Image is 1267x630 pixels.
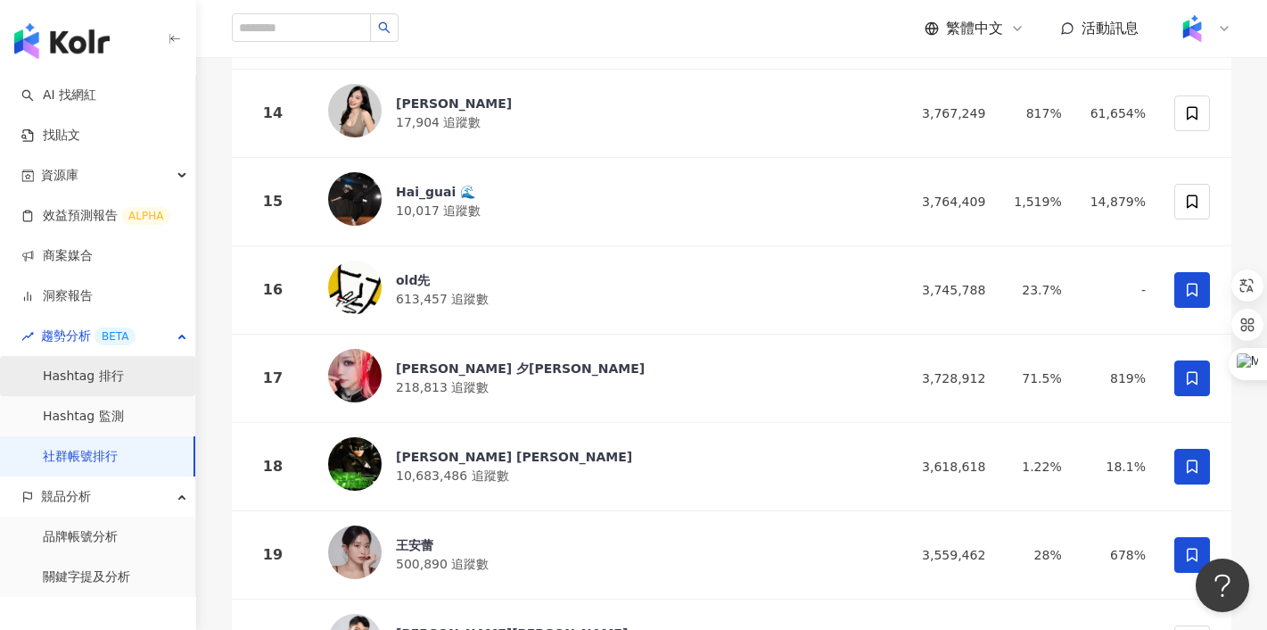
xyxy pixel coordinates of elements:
div: 71.5% [1014,369,1061,388]
a: 效益預測報告ALPHA [21,207,170,225]
span: 613,457 追蹤數 [396,292,489,306]
a: KOL AvatarHai_guai 🌊10,017 追蹤數 [328,172,878,231]
a: KOL Avatar王安蕾500,890 追蹤數 [328,526,878,584]
a: 關鍵字提及分析 [43,568,130,586]
span: 趨勢分析 [41,316,136,356]
div: 678% [1090,545,1146,565]
img: KOL Avatar [328,526,382,579]
div: 1.22% [1014,457,1061,477]
img: KOL Avatar [328,84,382,137]
img: logo [14,23,110,59]
img: Kolr%20app%20icon%20%281%29.png [1175,12,1209,46]
div: 3,767,249 [907,104,985,123]
a: KOL Avatar[PERSON_NAME]17,904 追蹤數 [328,84,878,143]
div: old先 [396,271,489,289]
div: 14,879% [1090,192,1146,211]
div: 1,519% [1014,192,1061,211]
span: 競品分析 [41,477,91,517]
span: 500,890 追蹤數 [396,557,489,571]
div: 17 [246,367,300,389]
span: 17,904 追蹤數 [396,115,481,129]
a: KOL Avatarold先613,457 追蹤數 [328,261,878,319]
div: BETA [95,327,136,345]
div: 819% [1090,369,1146,388]
div: 28% [1014,545,1061,565]
span: 10,017 追蹤數 [396,203,481,218]
span: search [378,21,391,34]
div: [PERSON_NAME] 夕[PERSON_NAME] [396,360,645,377]
td: - [1076,246,1160,335]
div: [PERSON_NAME] [PERSON_NAME] [396,448,632,466]
a: 商案媒合 [21,247,93,265]
div: 14 [246,102,300,124]
div: 3,559,462 [907,545,985,565]
div: 15 [246,190,300,212]
div: 61,654% [1090,104,1146,123]
div: [PERSON_NAME] [396,95,512,112]
a: KOL Avatar[PERSON_NAME] [PERSON_NAME]10,683,486 追蹤數 [328,437,878,496]
img: KOL Avatar [328,261,382,314]
img: KOL Avatar [328,172,382,226]
a: 品牌帳號分析 [43,528,118,546]
div: 23.7% [1014,280,1061,300]
iframe: Help Scout Beacon - Open [1196,559,1249,612]
div: Hai_guai 🌊 [396,183,481,201]
a: KOL Avatar[PERSON_NAME] 夕[PERSON_NAME]218,813 追蹤數 [328,349,878,408]
div: 16 [246,278,300,301]
div: 3,728,912 [907,369,985,388]
div: 18 [246,455,300,477]
div: 3,745,788 [907,280,985,300]
div: 18.1% [1090,457,1146,477]
span: rise [21,330,34,343]
img: KOL Avatar [328,437,382,491]
span: 繁體中文 [946,19,1003,38]
a: 社群帳號排行 [43,448,118,466]
span: 活動訊息 [1082,20,1139,37]
a: 洞察報告 [21,287,93,305]
span: 10,683,486 追蹤數 [396,468,509,483]
div: 19 [246,543,300,566]
div: 817% [1014,104,1061,123]
a: Hashtag 排行 [43,368,124,385]
div: 王安蕾 [396,536,489,554]
img: KOL Avatar [328,349,382,402]
div: 3,618,618 [907,457,985,477]
div: 3,764,409 [907,192,985,211]
a: searchAI 找網紅 [21,87,96,104]
span: 資源庫 [41,155,78,195]
a: Hashtag 監測 [43,408,124,426]
a: 找貼文 [21,127,80,145]
span: 218,813 追蹤數 [396,380,489,394]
